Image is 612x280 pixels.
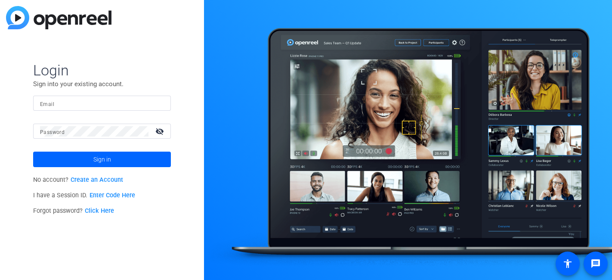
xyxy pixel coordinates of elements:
[40,129,65,135] mat-label: Password
[33,176,123,184] span: No account?
[71,176,123,184] a: Create an Account
[90,192,135,199] a: Enter Code Here
[33,61,171,79] span: Login
[33,207,114,215] span: Forgot password?
[6,6,111,29] img: blue-gradient.svg
[40,101,54,107] mat-label: Email
[33,192,135,199] span: I have a Session ID.
[85,207,114,215] a: Click Here
[563,258,573,269] mat-icon: accessibility
[150,125,171,137] mat-icon: visibility_off
[33,152,171,167] button: Sign in
[590,258,601,269] mat-icon: message
[33,79,171,89] p: Sign into your existing account.
[40,98,164,109] input: Enter Email Address
[93,149,111,170] span: Sign in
